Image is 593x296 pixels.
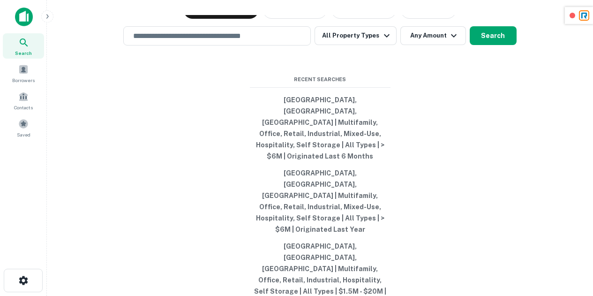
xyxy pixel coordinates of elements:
img: capitalize-icon.png [15,8,33,26]
button: [GEOGRAPHIC_DATA], [GEOGRAPHIC_DATA], [GEOGRAPHIC_DATA] | Multifamily, Office, Retail, Industrial... [250,91,390,165]
button: Search [470,26,517,45]
span: Recent Searches [250,76,390,83]
button: All Property Types [315,26,396,45]
a: Saved [3,115,44,140]
a: Search [3,33,44,59]
span: Search [15,49,32,57]
span: Saved [17,131,30,138]
button: Any Amount [400,26,466,45]
a: Borrowers [3,61,44,86]
iframe: Chat Widget [546,221,593,266]
a: Contacts [3,88,44,113]
button: [GEOGRAPHIC_DATA], [GEOGRAPHIC_DATA], [GEOGRAPHIC_DATA] | Multifamily, Office, Retail, Industrial... [250,165,390,238]
span: Borrowers [12,76,35,84]
span: Contacts [14,104,33,111]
